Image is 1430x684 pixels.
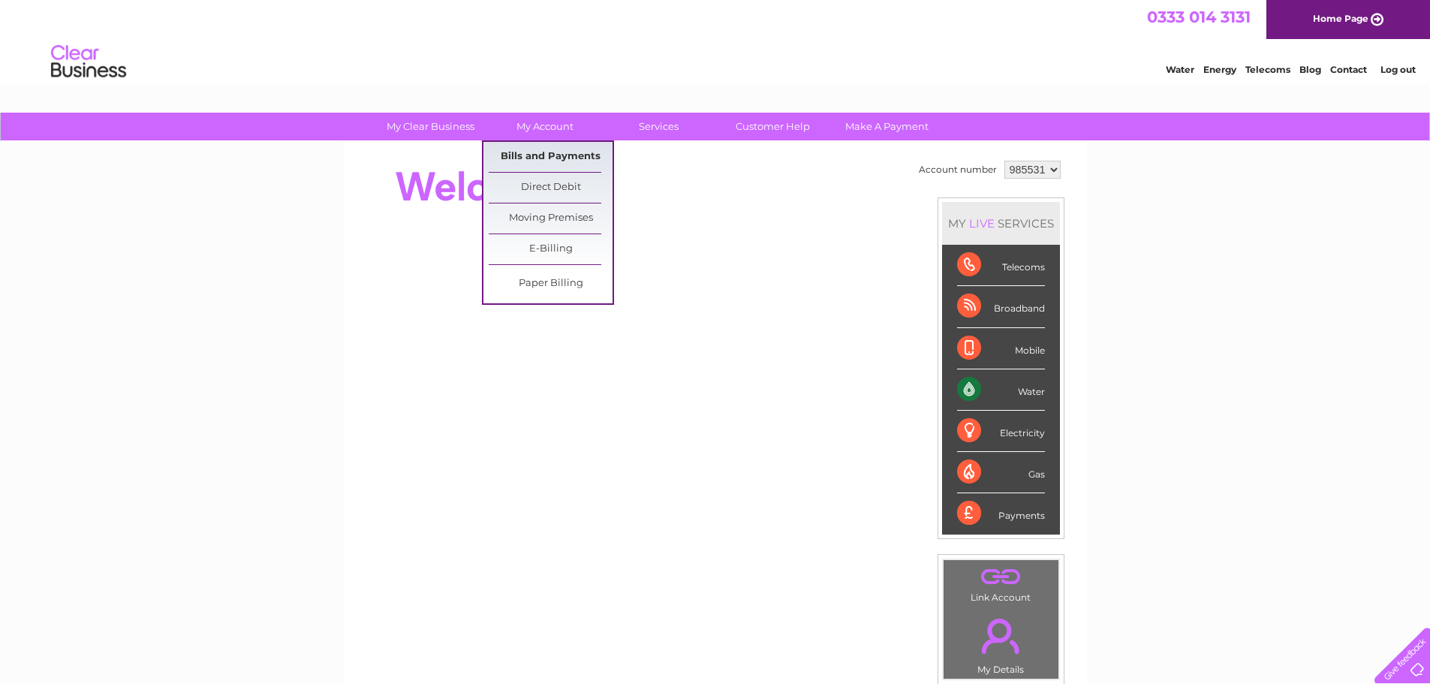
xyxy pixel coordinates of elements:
[915,157,1001,182] td: Account number
[1147,8,1251,26] a: 0333 014 3131
[825,113,949,140] a: Make A Payment
[1380,64,1416,75] a: Log out
[489,142,613,172] a: Bills and Payments
[483,113,607,140] a: My Account
[957,286,1045,327] div: Broadband
[943,606,1059,679] td: My Details
[489,234,613,264] a: E-Billing
[966,216,998,231] div: LIVE
[489,173,613,203] a: Direct Debit
[947,610,1055,662] a: .
[1330,64,1367,75] a: Contact
[50,39,127,85] img: logo.png
[957,493,1045,534] div: Payments
[369,113,492,140] a: My Clear Business
[957,245,1045,286] div: Telecoms
[957,452,1045,493] div: Gas
[947,564,1055,590] a: .
[957,369,1045,411] div: Water
[597,113,721,140] a: Services
[489,269,613,299] a: Paper Billing
[1299,64,1321,75] a: Blog
[489,203,613,234] a: Moving Premises
[1166,64,1194,75] a: Water
[957,328,1045,369] div: Mobile
[1203,64,1236,75] a: Energy
[361,8,1070,73] div: Clear Business is a trading name of Verastar Limited (registered in [GEOGRAPHIC_DATA] No. 3667643...
[711,113,835,140] a: Customer Help
[1245,64,1290,75] a: Telecoms
[943,559,1059,607] td: Link Account
[942,202,1060,245] div: MY SERVICES
[957,411,1045,452] div: Electricity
